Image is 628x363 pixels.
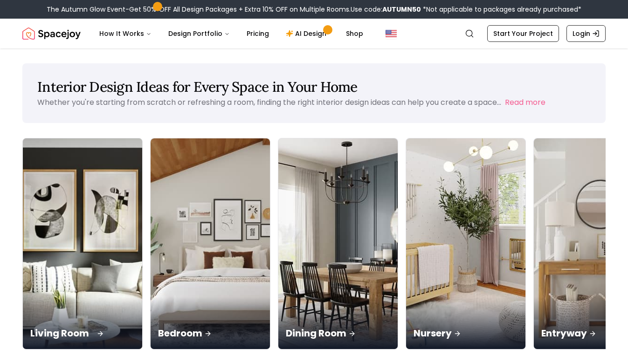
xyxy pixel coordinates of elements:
[151,138,270,349] img: Bedroom
[382,5,421,14] b: AUTUMN50
[22,24,81,43] a: Spacejoy
[37,97,501,108] p: Whether you're starting from scratch or refreshing a room, finding the right interior design idea...
[20,133,145,355] img: Living Room
[37,78,591,95] h1: Interior Design Ideas for Every Space in Your Home
[47,5,581,14] div: The Autumn Glow Event-Get 50% OFF All Design Packages + Extra 10% OFF on Multiple Rooms.
[158,327,262,340] p: Bedroom
[278,138,398,349] img: Dining Room
[92,24,371,43] nav: Main
[566,25,606,42] a: Login
[278,138,398,349] a: Dining RoomDining Room
[487,25,559,42] a: Start Your Project
[278,24,337,43] a: AI Design
[414,327,518,340] p: Nursery
[286,327,390,340] p: Dining Room
[92,24,159,43] button: How It Works
[22,19,606,48] nav: Global
[22,24,81,43] img: Spacejoy Logo
[386,28,397,39] img: United States
[239,24,276,43] a: Pricing
[150,138,270,349] a: BedroomBedroom
[22,138,143,349] a: Living RoomLiving Room
[406,138,525,349] img: Nursery
[406,138,526,349] a: NurseryNursery
[351,5,421,14] span: Use code:
[161,24,237,43] button: Design Portfolio
[30,327,135,340] p: Living Room
[505,97,545,108] button: Read more
[338,24,371,43] a: Shop
[421,5,581,14] span: *Not applicable to packages already purchased*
